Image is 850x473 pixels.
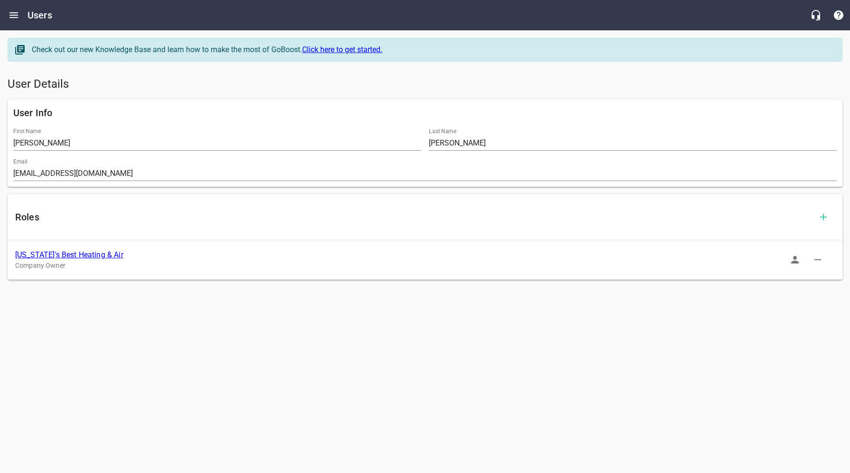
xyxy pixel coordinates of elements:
button: Support Portal [827,4,850,27]
h5: User Details [8,77,842,92]
label: First Name [13,128,41,134]
h6: User Info [13,105,837,120]
h6: Roles [15,209,812,225]
button: Live Chat [804,4,827,27]
a: Click here to get started. [302,45,382,54]
p: Company Owner [15,261,820,271]
a: [US_STATE]'s Best Heating & Air [15,250,123,259]
label: Email [13,159,28,164]
h6: Users [28,8,52,23]
button: Add Role [812,206,835,228]
button: Sign In as Role [784,248,806,271]
button: Delete Role [806,248,829,271]
div: Check out our new Knowledge Base and learn how to make the most of GoBoost. [32,44,832,55]
button: Open drawer [2,4,25,27]
label: Last Name [429,128,456,134]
